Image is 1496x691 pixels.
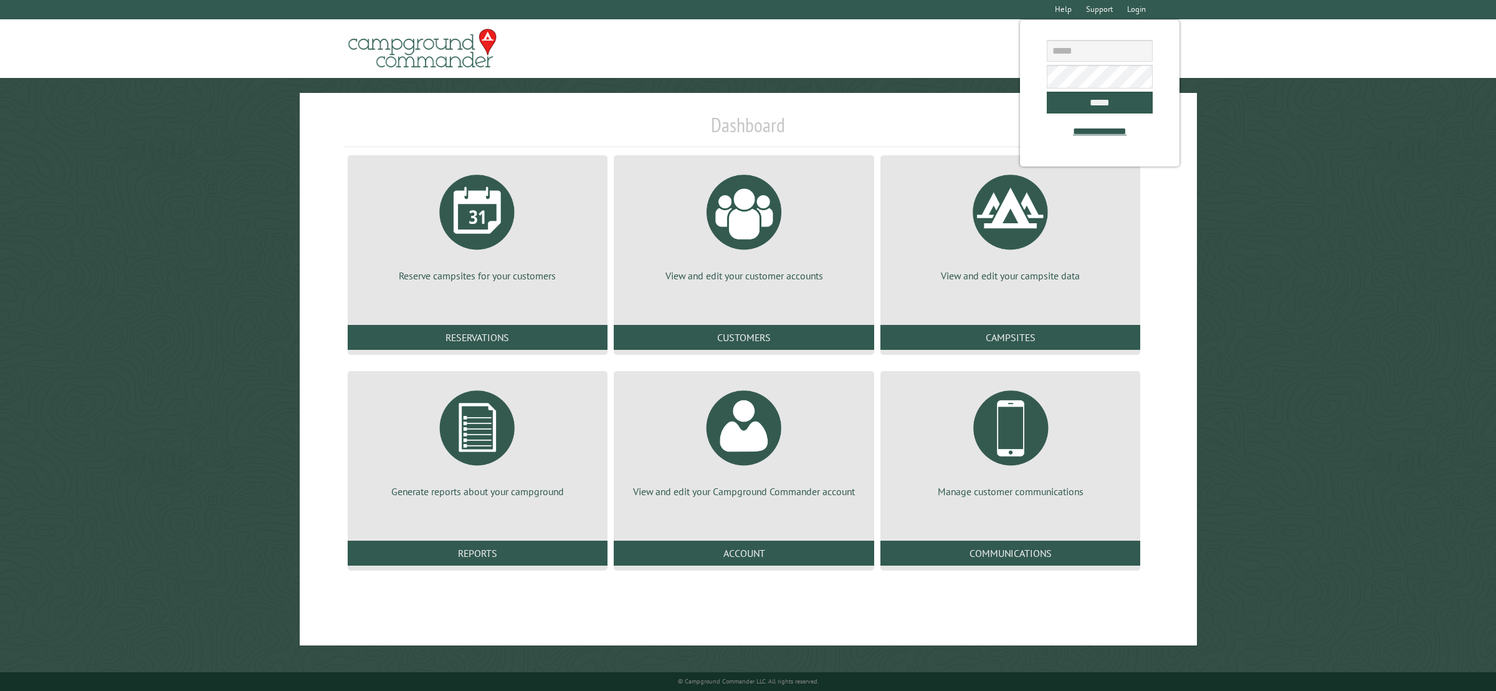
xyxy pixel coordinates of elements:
[363,165,593,283] a: Reserve campsites for your customers
[629,381,859,498] a: View and edit your Campground Commander account
[614,541,874,566] a: Account
[345,113,1152,147] h1: Dashboard
[614,325,874,350] a: Customers
[363,269,593,283] p: Reserve campsites for your customers
[363,485,593,498] p: Generate reports about your campground
[629,165,859,283] a: View and edit your customer accounts
[629,269,859,283] p: View and edit your customer accounts
[880,325,1141,350] a: Campsites
[880,541,1141,566] a: Communications
[345,24,500,73] img: Campground Commander
[363,381,593,498] a: Generate reports about your campground
[895,269,1126,283] p: View and edit your campsite data
[895,485,1126,498] p: Manage customer communications
[348,325,608,350] a: Reservations
[629,485,859,498] p: View and edit your Campground Commander account
[348,541,608,566] a: Reports
[895,165,1126,283] a: View and edit your campsite data
[895,381,1126,498] a: Manage customer communications
[678,677,819,685] small: © Campground Commander LLC. All rights reserved.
